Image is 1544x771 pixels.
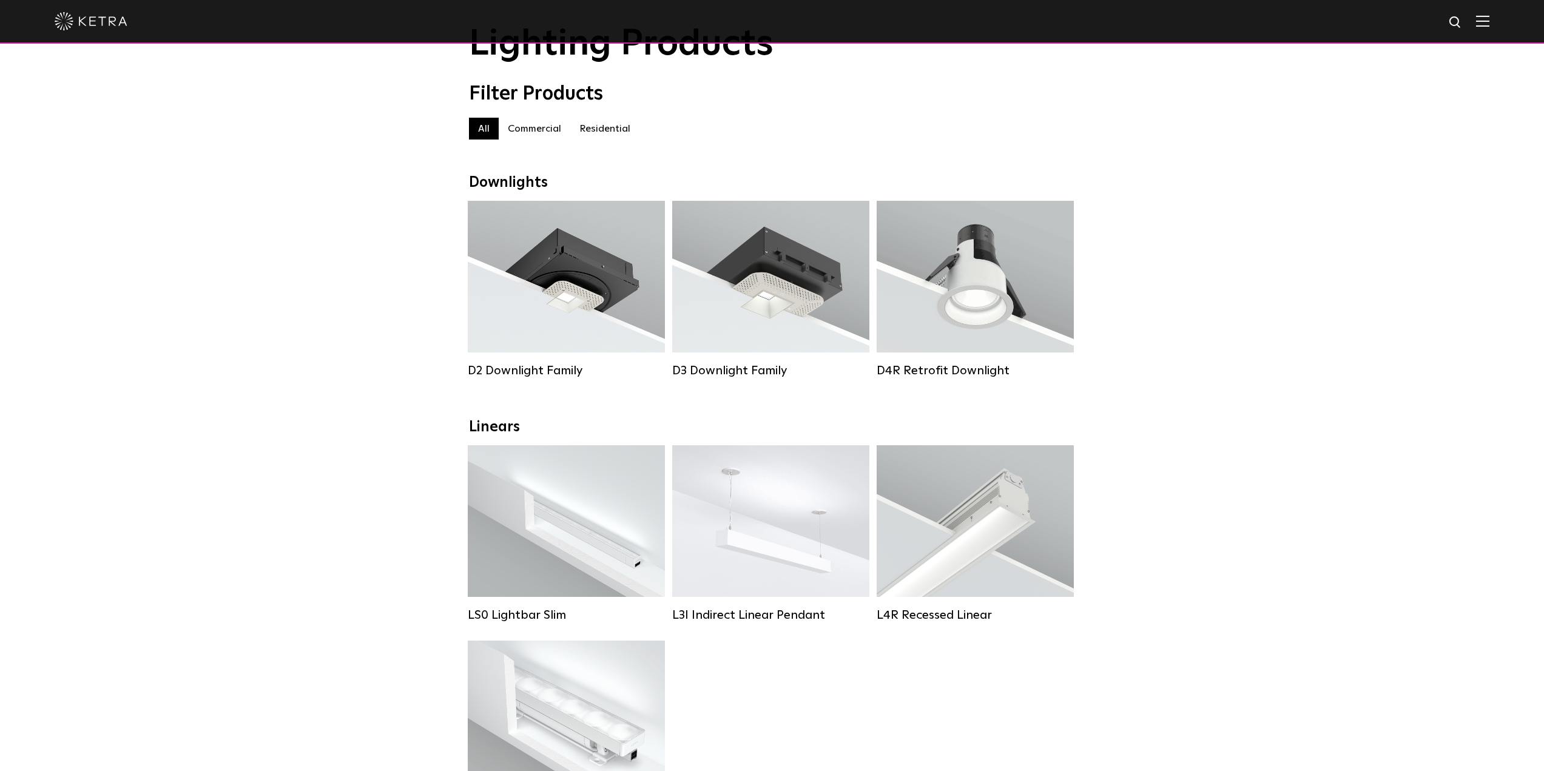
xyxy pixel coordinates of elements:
[877,363,1074,378] div: D4R Retrofit Downlight
[672,608,869,622] div: L3I Indirect Linear Pendant
[468,608,665,622] div: LS0 Lightbar Slim
[877,445,1074,622] a: L4R Recessed Linear Lumen Output:400 / 600 / 800 / 1000Colors:White / BlackControl:Lutron Clear C...
[570,118,639,140] label: Residential
[468,445,665,622] a: LS0 Lightbar Slim Lumen Output:200 / 350Colors:White / BlackControl:X96 Controller
[468,363,665,378] div: D2 Downlight Family
[672,363,869,378] div: D3 Downlight Family
[469,82,1076,106] div: Filter Products
[469,419,1076,436] div: Linears
[469,26,774,62] span: Lighting Products
[468,201,665,378] a: D2 Downlight Family Lumen Output:1200Colors:White / Black / Gloss Black / Silver / Bronze / Silve...
[469,174,1076,192] div: Downlights
[499,118,570,140] label: Commercial
[469,118,499,140] label: All
[672,445,869,622] a: L3I Indirect Linear Pendant Lumen Output:400 / 600 / 800 / 1000Housing Colors:White / BlackContro...
[1448,15,1463,30] img: search icon
[1476,15,1489,27] img: Hamburger%20Nav.svg
[672,201,869,378] a: D3 Downlight Family Lumen Output:700 / 900 / 1100Colors:White / Black / Silver / Bronze / Paintab...
[877,608,1074,622] div: L4R Recessed Linear
[55,12,127,30] img: ketra-logo-2019-white
[877,201,1074,378] a: D4R Retrofit Downlight Lumen Output:800Colors:White / BlackBeam Angles:15° / 25° / 40° / 60°Watta...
